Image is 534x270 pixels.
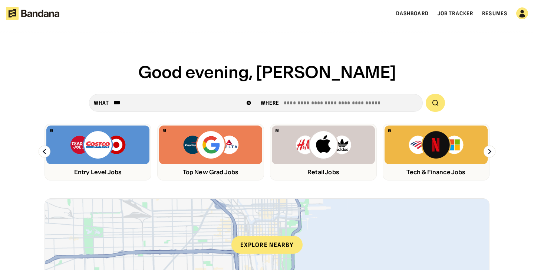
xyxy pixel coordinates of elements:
div: Where [261,100,280,106]
div: Explore nearby [231,236,303,254]
img: Bandana logotype [6,7,59,20]
img: Right Arrow [484,146,495,157]
div: Top New Grad Jobs [159,169,262,176]
div: Retail Jobs [272,169,375,176]
a: Bandana logoBank of America, Netflix, Microsoft logosTech & Finance Jobs [383,124,489,180]
div: what [94,100,109,106]
div: Entry Level Jobs [46,169,149,176]
img: H&M, Apply, Adidas logos [295,130,352,160]
img: Bandana logo [50,129,53,132]
img: Trader Joe’s, Costco, Target logos [70,130,126,160]
span: Good evening, [PERSON_NAME] [138,62,396,82]
img: Bandana logo [276,129,278,132]
a: Bandana logoTrader Joe’s, Costco, Target logosEntry Level Jobs [44,124,151,180]
img: Capital One, Google, Delta logos [182,130,239,160]
a: Job Tracker [438,10,473,17]
img: Bandana logo [388,129,391,132]
img: Left Arrow [39,146,50,157]
a: Bandana logoH&M, Apply, Adidas logosRetail Jobs [270,124,377,180]
a: Dashboard [396,10,429,17]
img: Bank of America, Netflix, Microsoft logos [408,130,464,160]
a: Resumes [482,10,507,17]
img: Bandana logo [163,129,166,132]
div: Tech & Finance Jobs [385,169,488,176]
a: Bandana logoCapital One, Google, Delta logosTop New Grad Jobs [157,124,264,180]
